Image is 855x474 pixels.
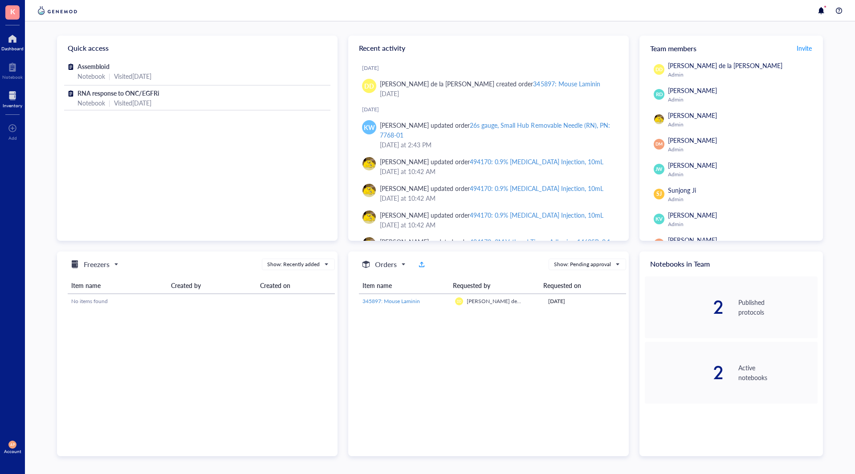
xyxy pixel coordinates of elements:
div: [PERSON_NAME] de la [PERSON_NAME] created order [380,79,600,89]
a: DD[PERSON_NAME] de la [PERSON_NAME] created order345897: Mouse Laminin[DATE] [355,75,622,102]
span: DD [655,66,663,73]
img: da48f3c6-a43e-4a2d-aade-5eac0d93827f.jpeg [654,114,664,124]
span: AP [656,240,663,248]
span: KW [364,122,375,132]
div: Notebook [77,71,105,81]
div: Admin [668,221,814,228]
span: [PERSON_NAME] de la [PERSON_NAME] [467,297,567,305]
div: [DATE] at 2:43 PM [380,140,615,150]
th: Created by [167,277,256,294]
div: Visited [DATE] [114,98,151,108]
div: Admin [668,96,814,103]
a: [PERSON_NAME] updated order494170: 0.9% [MEDICAL_DATA] Injection, 10mL[DATE] at 10:42 AM [355,153,622,180]
th: Item name [359,277,449,294]
div: 2 [645,298,724,316]
span: RNA response to ONC/EGFRi [77,89,159,97]
div: 2 [645,364,724,381]
div: Team members [639,36,823,61]
div: [DATE] [362,106,622,113]
span: K [10,6,15,17]
a: Inventory [3,89,22,108]
div: Dashboard [1,46,24,51]
div: Admin [668,121,814,128]
div: Visited [DATE] [114,71,151,81]
a: Dashboard [1,32,24,51]
div: 345897: Mouse Laminin [533,79,600,88]
div: Notebook [2,74,23,80]
div: [DATE] [548,297,623,305]
div: [PERSON_NAME] updated order [380,120,615,140]
a: KW[PERSON_NAME] updated order26s gauge, Small Hub Removable Needle (RN), PN: 7768-01[DATE] at 2:4... [355,117,622,153]
span: RD [655,91,663,98]
div: Notebooks in Team [639,251,823,276]
span: [PERSON_NAME] [668,111,717,120]
div: Add [8,135,17,141]
span: [PERSON_NAME] [668,161,717,170]
div: Recent activity [348,36,629,61]
div: [DATE] at 10:42 AM [380,193,615,203]
div: Admin [668,71,814,78]
span: DM [655,141,663,147]
span: DD [457,300,462,303]
th: Created on [256,277,335,294]
button: Invite [796,41,812,55]
div: Admin [668,196,814,203]
span: [PERSON_NAME] [668,86,717,95]
div: Account [4,449,21,454]
img: da48f3c6-a43e-4a2d-aade-5eac0d93827f.jpeg [362,211,376,224]
span: SJ [656,190,662,198]
span: KV [655,215,662,223]
th: Item name [68,277,167,294]
div: [PERSON_NAME] updated order [380,157,603,166]
div: [DATE] at 10:42 AM [380,220,615,230]
span: [PERSON_NAME] [668,211,717,219]
span: Assembloid [77,62,110,71]
div: [PERSON_NAME] updated order [380,183,603,193]
div: [PERSON_NAME] updated order [380,210,603,220]
div: | [109,98,110,108]
img: da48f3c6-a43e-4a2d-aade-5eac0d93827f.jpeg [362,157,376,170]
span: Sunjong Ji [668,186,696,194]
div: [DATE] [362,65,622,72]
div: 26s gauge, Small Hub Removable Needle (RN), PN: 7768-01 [380,121,610,139]
div: [DATE] [380,89,615,98]
div: Published protocols [738,297,818,317]
div: Admin [668,146,814,153]
h5: Orders [375,259,397,270]
img: genemod-logo [36,5,79,16]
div: Show: Pending approval [554,260,611,268]
a: Notebook [2,60,23,80]
h5: Freezers [84,259,110,270]
div: Active notebooks [738,363,818,382]
span: JW [655,166,663,173]
div: Show: Recently added [267,260,320,268]
a: [PERSON_NAME] updated order494170: 0.9% [MEDICAL_DATA] Injection, 10mL[DATE] at 10:42 AM [355,207,622,233]
div: [DATE] at 10:42 AM [380,166,615,176]
span: 345897: Mouse Laminin [362,297,420,305]
div: Quick access [57,36,338,61]
th: Requested on [540,277,619,294]
a: [PERSON_NAME] updated order494170: 0.9% [MEDICAL_DATA] Injection, 10mL[DATE] at 10:42 AM [355,180,622,207]
a: 345897: Mouse Laminin [362,297,448,305]
div: | [109,71,110,81]
div: 494170: 0.9% [MEDICAL_DATA] Injection, 10mL [470,184,603,193]
div: Notebook [77,98,105,108]
div: 494170: 0.9% [MEDICAL_DATA] Injection, 10mL [470,157,603,166]
div: 494170: 0.9% [MEDICAL_DATA] Injection, 10mL [470,211,603,219]
th: Requested by [449,277,540,294]
span: [PERSON_NAME] [668,235,717,244]
span: DD [364,81,374,91]
div: Inventory [3,103,22,108]
span: [PERSON_NAME] de la [PERSON_NAME] [668,61,782,70]
span: AP [10,442,15,446]
span: [PERSON_NAME] [668,136,717,145]
span: Invite [797,44,812,53]
div: No items found [71,297,331,305]
div: Admin [668,171,814,178]
img: da48f3c6-a43e-4a2d-aade-5eac0d93827f.jpeg [362,184,376,197]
